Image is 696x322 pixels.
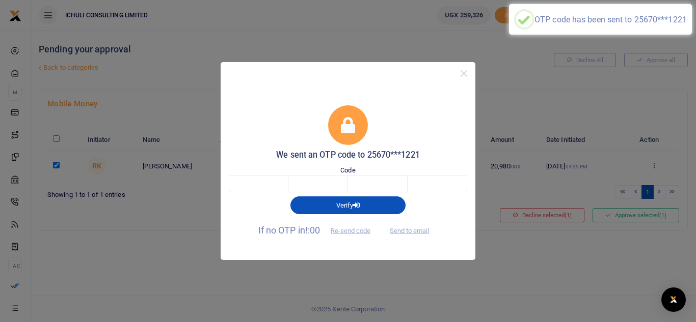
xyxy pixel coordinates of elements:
div: Open Intercom Messenger [661,287,686,312]
span: If no OTP in [258,225,380,236]
h5: We sent an OTP code to 25670***1221 [229,150,467,160]
label: Code [340,165,355,175]
span: !:00 [305,225,320,236]
button: Close [457,66,471,81]
div: OTP code has been sent to 25670***1221 [534,15,687,24]
button: Verify [290,196,406,214]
